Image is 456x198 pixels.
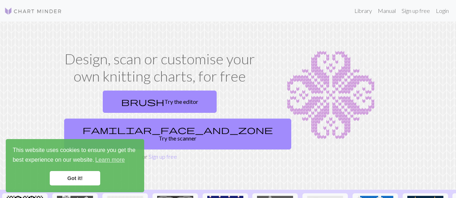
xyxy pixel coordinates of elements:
[267,50,395,140] img: Chart example
[61,50,258,85] h1: Design, scan or customise your own knitting charts, for free
[4,7,62,15] img: Logo
[64,119,291,149] a: Try the scanner
[94,155,126,165] a: learn more about cookies
[399,4,433,18] a: Sign up free
[103,91,217,113] a: Try the editor
[83,125,273,135] span: familiar_face_and_zone
[121,97,164,107] span: brush
[13,146,137,165] span: This website uses cookies to ensure you get the best experience on our website.
[61,88,258,161] div: or
[351,4,375,18] a: Library
[6,139,144,192] div: cookieconsent
[50,171,100,185] a: dismiss cookie message
[149,153,177,160] a: Sign up free
[433,4,452,18] a: Login
[375,4,399,18] a: Manual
